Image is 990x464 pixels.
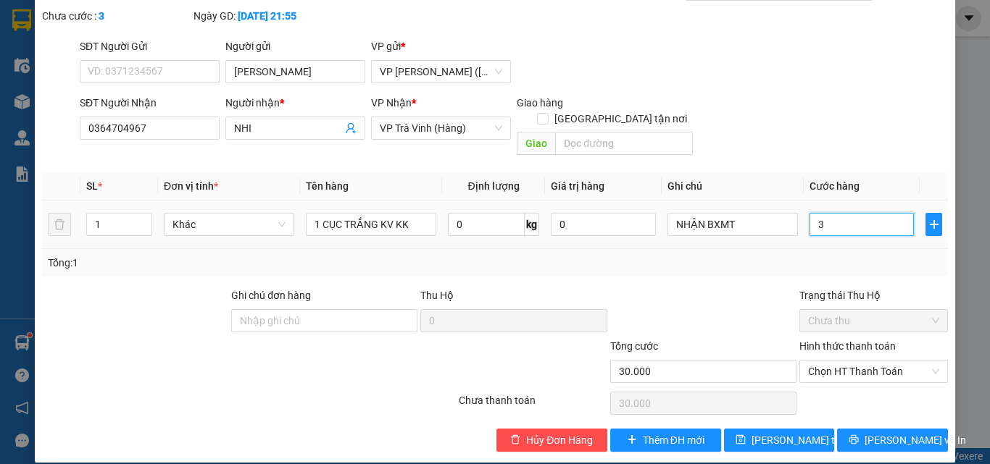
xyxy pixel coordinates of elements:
span: Định lượng [467,180,519,192]
div: SĐT Người Gửi [80,38,220,54]
span: GIAO: [6,94,125,108]
span: VP Trà Vinh (Hàng) [41,62,141,76]
span: plus [926,219,941,230]
p: GỬI: [6,28,212,56]
span: [GEOGRAPHIC_DATA] tận nơi [549,111,693,127]
th: Ghi chú [662,172,804,201]
div: SĐT Người Nhận [80,95,220,111]
div: Người nhận [225,95,365,111]
input: Dọc đường [555,132,693,155]
button: plus [925,213,942,236]
button: deleteHủy Đơn Hàng [496,429,607,452]
div: VP gửi [371,38,511,54]
span: Thu Hộ [420,290,454,301]
span: user-add [345,122,357,134]
span: QUYÊN(THÚY NGA) [78,78,180,92]
button: plusThêm ĐH mới [610,429,721,452]
div: Trạng thái Thu Hộ [799,287,948,303]
span: Đơn vị tính [164,180,218,192]
div: Tổng: 1 [48,255,383,271]
span: delete [510,434,520,446]
span: Khác [172,214,286,235]
p: NHẬN: [6,62,212,76]
span: Giá trị hàng [551,180,604,192]
span: VP Nhận [371,97,412,109]
label: Ghi chú đơn hàng [231,290,311,301]
b: [DATE] 21:55 [238,10,296,22]
span: save [736,434,746,446]
span: SL [86,180,98,192]
span: plus [627,434,637,446]
input: VD: Bàn, Ghế [306,213,436,236]
span: Thêm ĐH mới [643,432,704,448]
span: VP [PERSON_NAME] ([GEOGRAPHIC_DATA]) - [6,28,135,56]
span: printer [849,434,859,446]
span: VP Trần Phú (Hàng) [380,61,502,83]
span: Giao hàng [517,97,563,109]
input: Ghi Chú [667,213,798,236]
div: Chưa cước : [42,8,191,24]
span: KO BAO HƯ DẬP [38,94,125,108]
span: 0935682356 - [6,78,180,92]
span: Tên hàng [306,180,349,192]
span: Chọn HT Thanh Toán [808,360,939,382]
span: [PERSON_NAME] thay đổi [752,432,868,448]
div: Người gửi [225,38,365,54]
span: kg [525,213,539,236]
button: save[PERSON_NAME] thay đổi [724,429,835,452]
span: Giao [517,132,555,155]
strong: BIÊN NHẬN GỬI HÀNG [49,8,168,22]
span: Hủy Đơn Hàng [526,432,593,448]
input: Ghi chú đơn hàng [231,309,417,332]
span: Chưa thu [808,310,939,332]
div: Ngày GD: [194,8,342,24]
span: Cước hàng [810,180,860,192]
span: Tổng cước [610,340,658,352]
div: Chưa thanh toán [457,392,609,418]
span: VP Trà Vinh (Hàng) [380,117,502,139]
label: Hình thức thanh toán [799,340,896,352]
b: 3 [99,10,104,22]
button: delete [48,213,71,236]
button: printer[PERSON_NAME] và In [837,429,948,452]
span: [PERSON_NAME] và In [865,432,966,448]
